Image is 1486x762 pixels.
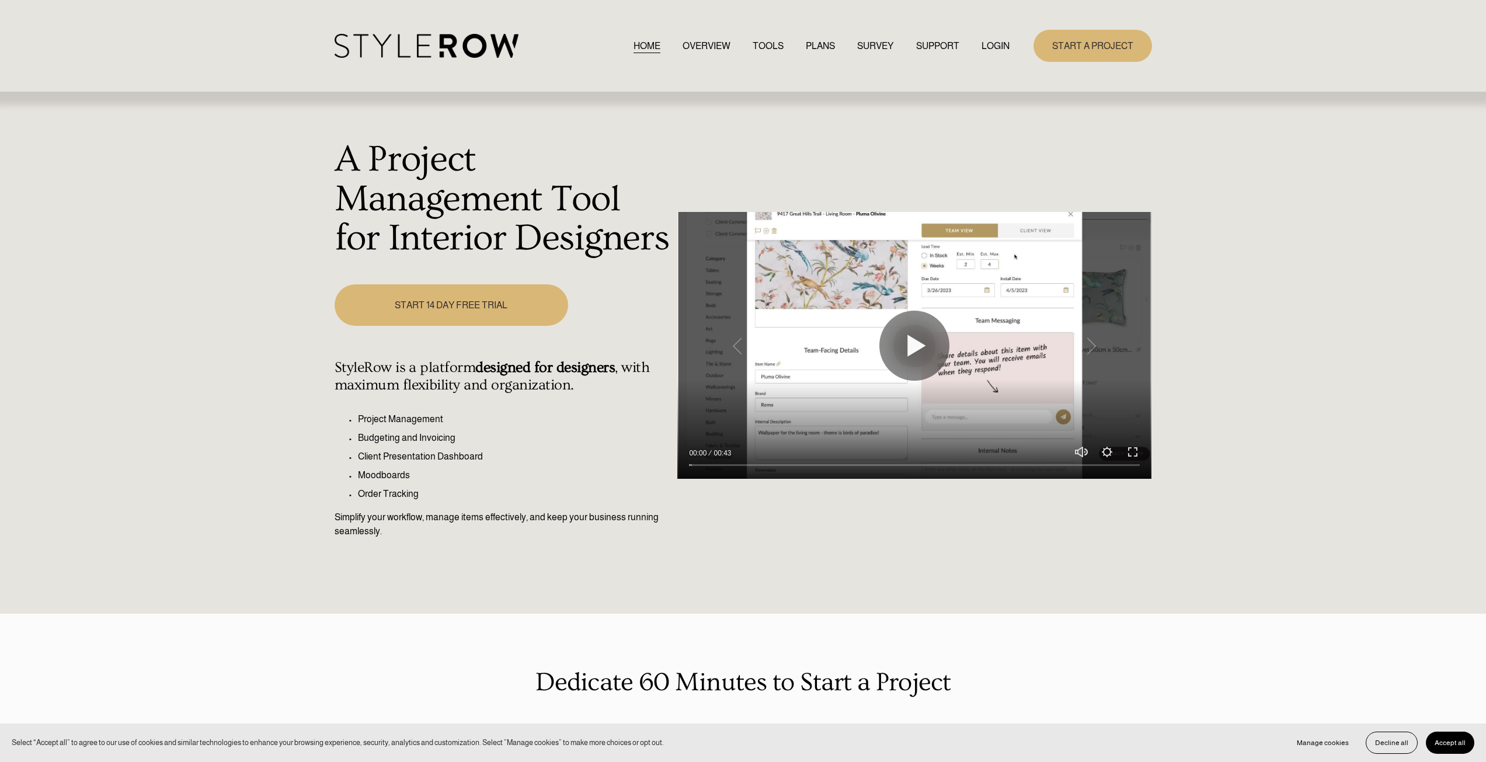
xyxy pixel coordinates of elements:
button: Play [879,311,949,381]
p: Select “Accept all” to agree to our use of cookies and similar technologies to enhance your brows... [12,737,664,748]
button: Manage cookies [1288,732,1358,754]
a: SURVEY [857,38,893,54]
p: Moodboards [358,468,671,482]
span: Manage cookies [1297,739,1349,747]
span: Decline all [1375,739,1408,747]
p: Dedicate 60 Minutes to Start a Project [335,663,1152,702]
img: StyleRow [335,34,518,58]
a: folder dropdown [916,38,959,54]
a: START 14 DAY FREE TRIAL [335,284,568,326]
div: Current time [689,447,709,459]
p: Project Management [358,412,671,426]
p: Client Presentation Dashboard [358,450,671,464]
p: Order Tracking [358,487,671,501]
a: TOOLS [753,38,784,54]
p: Budgeting and Invoicing [358,431,671,445]
a: HOME [634,38,660,54]
span: SUPPORT [916,39,959,53]
a: PLANS [806,38,835,54]
button: Accept all [1426,732,1474,754]
a: START A PROJECT [1033,30,1152,62]
a: OVERVIEW [683,38,730,54]
h1: A Project Management Tool for Interior Designers [335,140,671,259]
div: Duration [709,447,734,459]
h4: StyleRow is a platform , with maximum flexibility and organization. [335,359,671,394]
span: Accept all [1435,739,1466,747]
p: Simplify your workflow, manage items effectively, and keep your business running seamlessly. [335,510,671,538]
input: Seek [689,461,1140,469]
a: LOGIN [982,38,1010,54]
strong: designed for designers [475,359,615,376]
button: Decline all [1366,732,1418,754]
